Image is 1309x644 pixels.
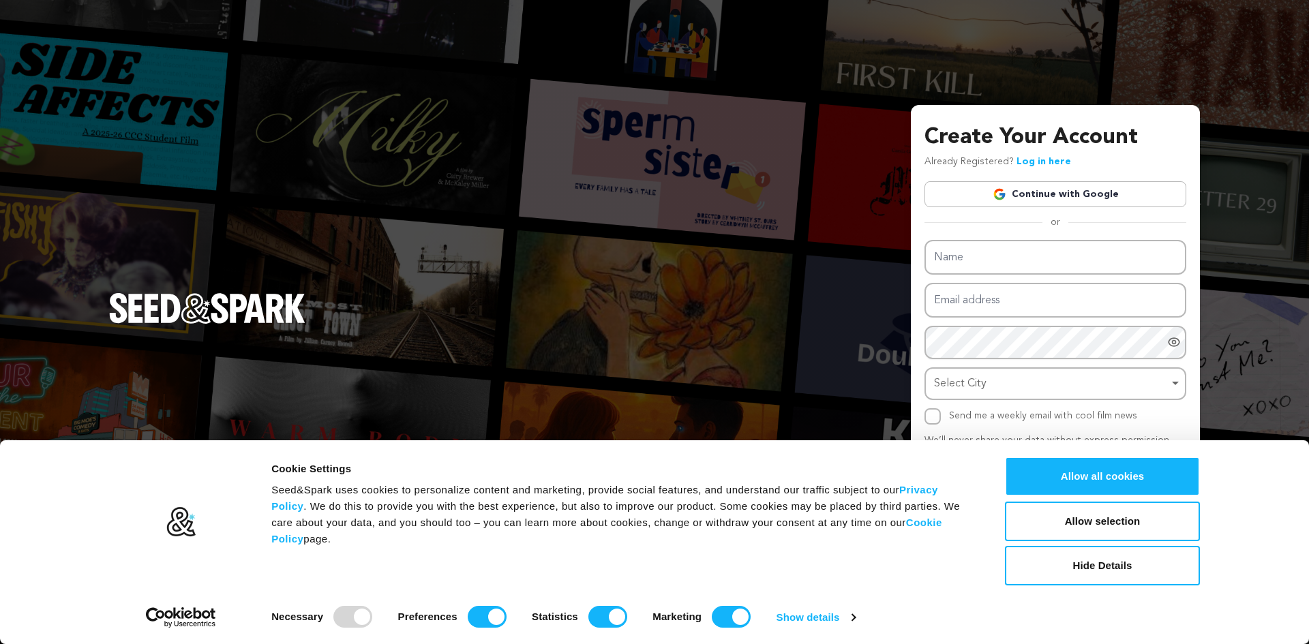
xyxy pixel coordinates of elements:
[271,461,974,477] div: Cookie Settings
[109,293,305,323] img: Seed&Spark Logo
[924,433,1186,481] p: We’ll never share your data without express permission. By clicking Create Account, I agree that ...
[1042,215,1068,229] span: or
[166,506,196,538] img: logo
[271,484,938,512] a: Privacy Policy
[1005,457,1200,496] button: Allow all cookies
[1167,335,1181,349] a: Show password as plain text. Warning: this will display your password on the screen.
[532,611,578,622] strong: Statistics
[924,154,1071,170] p: Already Registered?
[1005,546,1200,585] button: Hide Details
[398,611,457,622] strong: Preferences
[934,374,1169,394] div: Select City
[109,293,305,350] a: Seed&Spark Homepage
[121,607,241,628] a: Usercentrics Cookiebot - opens in a new window
[924,181,1186,207] a: Continue with Google
[1005,502,1200,541] button: Allow selection
[924,283,1186,318] input: Email address
[924,240,1186,275] input: Name
[271,611,323,622] strong: Necessary
[271,482,974,547] div: Seed&Spark uses cookies to personalize content and marketing, provide social features, and unders...
[949,411,1137,420] label: Send me a weekly email with cool film news
[924,121,1186,154] h3: Create Your Account
[652,611,702,622] strong: Marketing
[1017,157,1071,166] a: Log in here
[777,607,856,628] a: Show details
[993,187,1006,201] img: Google logo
